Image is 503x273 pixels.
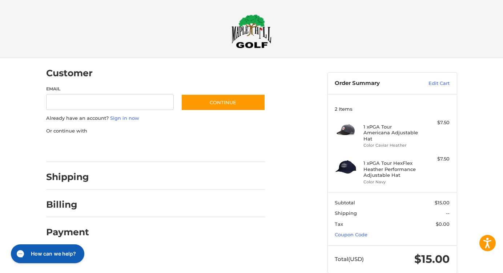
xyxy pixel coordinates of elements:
p: Already have an account? [46,115,265,122]
a: Coupon Code [335,232,367,237]
button: Continue [181,94,265,111]
div: $7.50 [421,119,450,126]
h4: 1 x PGA Tour Americana Adjustable Hat [363,124,419,142]
iframe: PayPal-venmo [167,142,221,155]
div: $7.50 [421,155,450,163]
h4: 1 x PGA Tour HexFlex Heather Performance Adjustable Hat [363,160,419,178]
iframe: PayPal-paylater [105,142,160,155]
iframe: Gorgias live chat messenger [7,242,86,266]
h3: Order Summary [335,80,413,87]
h2: Billing [46,199,89,210]
iframe: PayPal-paypal [44,142,98,155]
span: Tax [335,221,343,227]
span: $15.00 [435,200,450,205]
span: Shipping [335,210,357,216]
p: Or continue with [46,127,265,135]
h2: Customer [46,68,93,79]
a: Sign in now [110,115,139,121]
span: Subtotal [335,200,355,205]
h2: Shipping [46,171,89,183]
a: Edit Cart [413,80,450,87]
label: Email [46,86,174,92]
li: Color Caviar Heather [363,142,419,148]
h2: Payment [46,227,89,238]
h3: 2 Items [335,106,450,112]
span: $0.00 [436,221,450,227]
li: Color Navy [363,179,419,185]
img: Maple Hill Golf [232,14,271,48]
span: -- [446,210,450,216]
